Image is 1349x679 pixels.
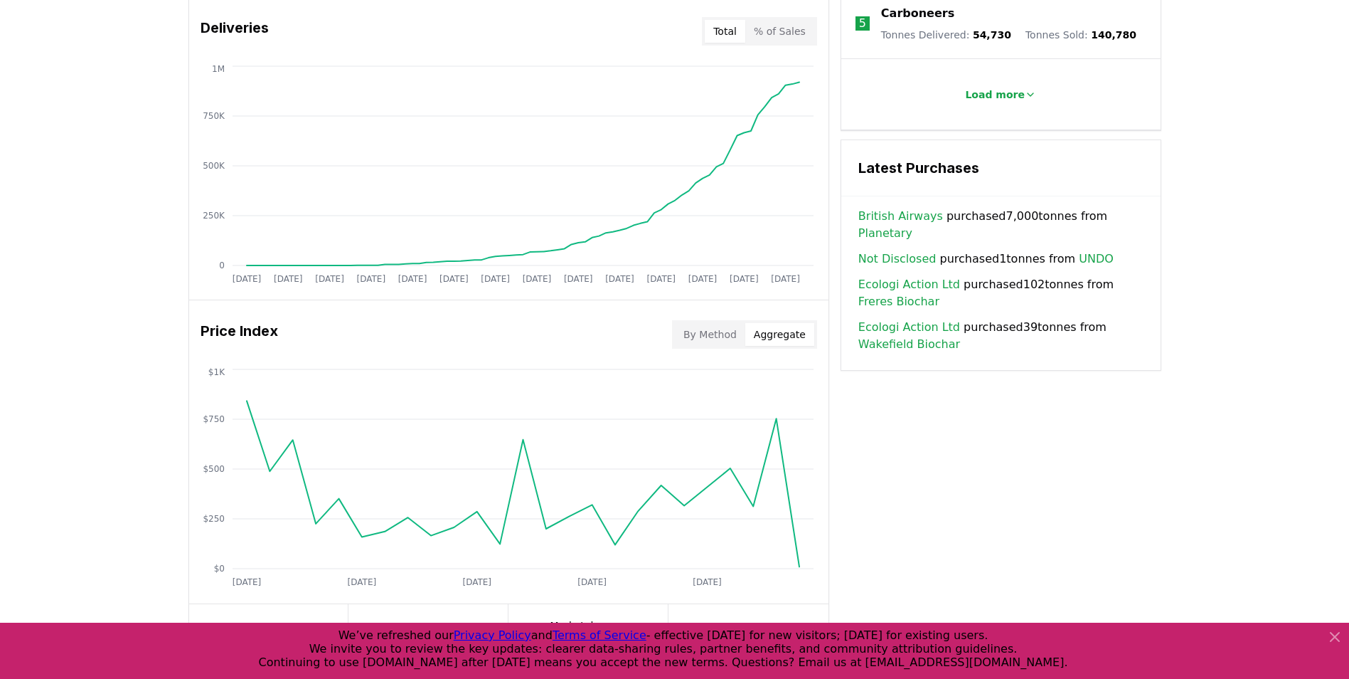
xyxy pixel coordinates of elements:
h3: Deliveries [201,17,269,46]
tspan: [DATE] [693,577,722,587]
p: Tonnes Delivered : [881,28,1011,42]
tspan: [DATE] [356,274,385,284]
a: Freres Biochar [858,293,939,310]
a: Not Disclosed [858,251,937,268]
tspan: $250 [203,514,225,524]
tspan: [DATE] [462,577,491,587]
tspan: 0 [219,260,225,270]
tspan: [DATE] [605,274,634,284]
a: British Airways [858,208,943,225]
tspan: $500 [203,464,225,474]
p: Marketplaces, Registries, & Services [550,619,654,661]
button: By Method [675,323,745,346]
tspan: [DATE] [481,274,510,284]
button: Load more [954,80,1047,109]
p: Tonnes Sold : [1025,28,1136,42]
h3: Price Index [201,320,278,349]
span: purchased 7,000 tonnes from [858,208,1143,242]
tspan: 750K [203,111,225,121]
a: UNDO [1079,251,1114,268]
tspan: [DATE] [439,274,469,284]
button: Aggregate [745,323,814,346]
tspan: 500K [203,161,225,171]
tspan: [DATE] [232,577,261,587]
a: Planetary [858,225,912,242]
tspan: $750 [203,414,225,424]
tspan: 250K [203,211,225,221]
p: Load more [965,88,1025,102]
tspan: [DATE] [563,274,592,284]
tspan: [DATE] [730,274,759,284]
a: Ecologi Action Ltd [858,319,960,336]
a: Wakefield Biochar [858,336,960,353]
a: Ecologi Action Ltd [858,276,960,293]
tspan: [DATE] [315,274,344,284]
tspan: [DATE] [646,274,676,284]
span: 54,730 [973,29,1011,41]
span: purchased 1 tonnes from [858,251,1114,268]
tspan: 1M [212,64,225,74]
span: purchased 39 tonnes from [858,319,1143,353]
tspan: [DATE] [398,274,427,284]
tspan: [DATE] [273,274,302,284]
span: purchased 102 tonnes from [858,276,1143,310]
a: Carboneers [881,5,954,22]
tspan: [DATE] [771,274,800,284]
tspan: $1K [208,367,225,377]
tspan: [DATE] [232,274,261,284]
button: Total [705,20,745,43]
p: 5 [859,15,866,32]
tspan: [DATE] [347,577,376,587]
tspan: [DATE] [688,274,717,284]
tspan: [DATE] [522,274,551,284]
tspan: $0 [213,564,224,574]
button: % of Sales [745,20,814,43]
span: 140,780 [1091,29,1136,41]
h3: Latest Purchases [858,157,1143,179]
tspan: [DATE] [577,577,607,587]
